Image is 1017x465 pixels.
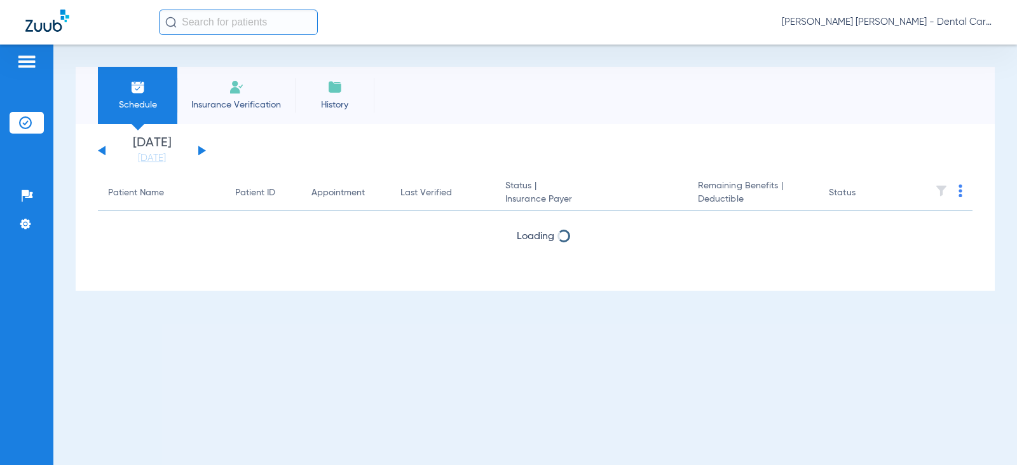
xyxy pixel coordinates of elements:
[311,186,380,200] div: Appointment
[235,186,291,200] div: Patient ID
[108,186,164,200] div: Patient Name
[114,137,190,165] li: [DATE]
[935,184,948,197] img: filter.svg
[698,193,809,206] span: Deductible
[327,80,343,95] img: History
[235,186,275,200] div: Patient ID
[130,80,146,95] img: Schedule
[229,80,244,95] img: Manual Insurance Verification
[108,186,215,200] div: Patient Name
[17,54,37,69] img: hamburger-icon
[819,176,904,211] th: Status
[400,186,485,200] div: Last Verified
[400,186,452,200] div: Last Verified
[159,10,318,35] input: Search for patients
[959,184,962,197] img: group-dot-blue.svg
[107,99,168,111] span: Schedule
[187,99,285,111] span: Insurance Verification
[688,176,819,211] th: Remaining Benefits |
[311,186,365,200] div: Appointment
[114,152,190,165] a: [DATE]
[25,10,69,32] img: Zuub Logo
[165,17,177,28] img: Search Icon
[517,232,554,242] span: Loading
[304,99,365,111] span: History
[782,16,992,29] span: [PERSON_NAME] [PERSON_NAME] - Dental Care of [PERSON_NAME]
[495,176,688,211] th: Status |
[505,193,678,206] span: Insurance Payer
